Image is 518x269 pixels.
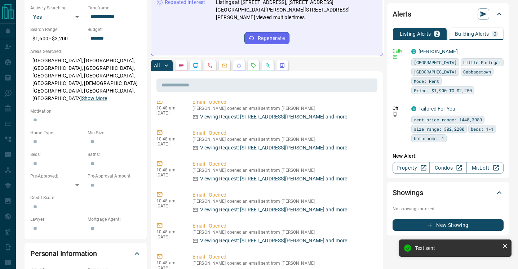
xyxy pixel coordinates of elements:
[30,194,141,201] p: Credit Score:
[463,68,491,75] span: Cabbagetown
[192,230,375,235] p: [PERSON_NAME] opened an email sent from [PERSON_NAME]
[156,260,182,265] p: 10:48 am
[30,216,84,223] p: Lawyer:
[455,31,489,36] p: Building Alerts
[192,261,375,266] p: [PERSON_NAME] opened an email sent from [PERSON_NAME]
[471,125,493,133] span: beds: 1-1
[30,26,84,33] p: Search Range:
[393,184,504,201] div: Showings
[88,130,141,136] p: Min Size:
[415,245,499,251] div: Text sent
[200,175,347,183] p: Viewing Request: [STREET_ADDRESS][PERSON_NAME] and more
[88,151,141,158] p: Baths:
[393,112,398,117] svg: Push Notification Only
[251,63,256,68] svg: Requests
[156,203,182,209] p: [DATE]
[30,151,84,158] p: Beds:
[192,160,375,168] p: Email - Opened
[30,33,84,45] p: $1,600 - $3,200
[414,68,457,75] span: [GEOGRAPHIC_DATA]
[414,59,457,66] span: [GEOGRAPHIC_DATA]
[419,49,458,54] a: [PERSON_NAME]
[156,172,182,178] p: [DATE]
[192,137,375,142] p: [PERSON_NAME] opened an email sent from [PERSON_NAME]
[200,237,347,245] p: Viewing Request: [STREET_ADDRESS][PERSON_NAME] and more
[393,152,504,160] p: New Alert:
[414,125,464,133] span: size range: 302,2200
[192,168,375,173] p: [PERSON_NAME] opened an email sent from [PERSON_NAME]
[178,63,184,68] svg: Notes
[279,63,285,68] svg: Agent Actions
[156,229,182,234] p: 10:48 am
[30,11,84,23] div: Yes
[82,95,107,102] button: Show More
[30,48,141,55] p: Areas Searched:
[400,31,431,36] p: Listing Alerts
[200,206,347,214] p: Viewing Request: [STREET_ADDRESS][PERSON_NAME] and more
[156,106,182,111] p: 10:48 am
[207,63,213,68] svg: Calls
[192,98,375,106] p: Email - Opened
[393,105,407,112] p: Off
[222,63,227,68] svg: Emails
[393,54,398,59] svg: Email
[393,206,504,212] p: No showings booked
[435,31,438,36] p: 2
[411,49,416,54] div: condos.ca
[30,108,141,115] p: Motivation:
[244,32,289,44] button: Regenerate
[192,191,375,199] p: Email - Opened
[192,253,375,261] p: Email - Opened
[156,136,182,142] p: 10:48 am
[30,55,141,104] p: [GEOGRAPHIC_DATA], [GEOGRAPHIC_DATA], [GEOGRAPHIC_DATA], [GEOGRAPHIC_DATA], [GEOGRAPHIC_DATA], [G...
[156,234,182,239] p: [DATE]
[30,5,84,11] p: Actively Searching:
[192,129,375,137] p: Email - Opened
[200,113,347,121] p: Viewing Request: [STREET_ADDRESS][PERSON_NAME] and more
[414,77,439,85] span: Mode: Rent
[154,63,160,68] p: All
[30,130,84,136] p: Home Type:
[393,162,430,174] a: Property
[393,48,407,54] p: Daily
[156,198,182,203] p: 10:48 am
[30,245,141,262] div: Personal Information
[156,167,182,172] p: 10:48 am
[30,248,97,259] h2: Personal Information
[393,5,504,23] div: Alerts
[192,222,375,230] p: Email - Opened
[156,111,182,116] p: [DATE]
[192,199,375,204] p: [PERSON_NAME] opened an email sent from [PERSON_NAME]
[466,162,504,174] a: Mr.Loft
[30,173,84,179] p: Pre-Approved:
[192,106,375,111] p: [PERSON_NAME] opened an email sent from [PERSON_NAME]
[393,219,504,231] button: New Showing
[393,187,423,198] h2: Showings
[414,135,444,142] span: bathrooms: 1
[411,106,416,111] div: condos.ca
[156,142,182,147] p: [DATE]
[419,106,455,112] a: Tailored For You
[429,162,466,174] a: Condos
[200,144,347,152] p: Viewing Request: [STREET_ADDRESS][PERSON_NAME] and more
[88,5,141,11] p: Timeframe:
[265,63,271,68] svg: Opportunities
[393,8,411,20] h2: Alerts
[414,116,482,123] span: rent price range: 1440,3080
[236,63,242,68] svg: Listing Alerts
[193,63,199,68] svg: Lead Browsing Activity
[88,173,141,179] p: Pre-Approval Amount:
[88,216,141,223] p: Mortgage Agent:
[414,87,472,94] span: Price: $1,900 TO $2,250
[88,26,141,33] p: Budget:
[463,59,501,66] span: Little Portugal
[493,31,496,36] p: 0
